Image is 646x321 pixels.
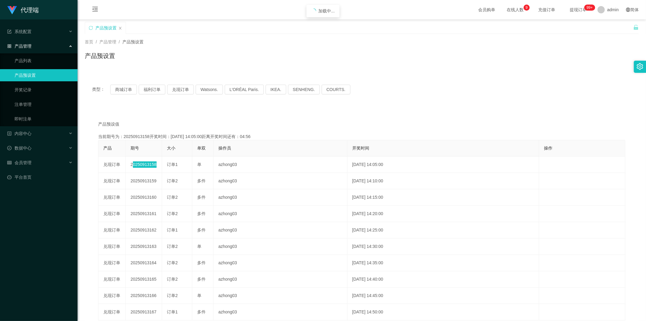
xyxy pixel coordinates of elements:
span: 单 [197,293,201,298]
i: icon: loading [311,8,316,13]
td: 20250913163 [126,238,162,255]
span: 单双 [197,146,206,150]
span: 多件 [197,260,206,265]
a: 产品列表 [15,55,73,67]
td: 兑现订单 [98,271,126,288]
i: 图标: check-circle-o [7,146,12,150]
span: 产品预设置 [122,39,144,44]
td: azhong03 [214,238,347,255]
span: 产品管理 [7,44,31,49]
td: azhong03 [214,173,347,189]
span: 操作 [544,146,552,150]
i: 图标: close [118,26,122,30]
td: 20250913164 [126,255,162,271]
span: 期号 [131,146,139,150]
span: 订单1 [167,162,178,167]
span: 多件 [197,178,206,183]
span: 在线人数 [504,8,527,12]
span: / [119,39,120,44]
td: 20250913158 [126,157,162,173]
span: 单 [197,244,201,249]
span: 多件 [197,309,206,314]
td: 兑现订单 [98,222,126,238]
span: / [96,39,97,44]
button: 商城订单 [110,85,137,94]
span: 订单2 [167,211,178,216]
i: 图标: sync [89,26,93,30]
p: 9 [526,5,528,11]
td: azhong03 [214,189,347,206]
button: L'ORÉAL Paris. [225,85,264,94]
img: logo.9652507e.png [7,6,17,15]
i: 图标: setting [637,63,643,70]
td: [DATE] 14:20:00 [347,206,539,222]
sup: 1185 [584,5,595,11]
span: 订单2 [167,260,178,265]
a: 产品预设置 [15,69,73,81]
span: 操作员 [218,146,231,150]
td: [DATE] 14:05:00 [347,157,539,173]
i: 图标: global [626,8,630,12]
span: 内容中心 [7,131,31,136]
sup: 9 [524,5,530,11]
td: 兑现订单 [98,206,126,222]
h1: 代理端 [21,0,39,20]
td: [DATE] 14:40:00 [347,271,539,288]
div: 产品预设置 [95,22,117,34]
span: 订单2 [167,195,178,200]
td: 兑现订单 [98,238,126,255]
span: 多件 [197,277,206,282]
i: 图标: menu-fold [85,0,105,20]
span: 多件 [197,211,206,216]
span: 订单1 [167,228,178,232]
span: 产品 [103,146,112,150]
button: IKEA. [266,85,286,94]
button: 福利订单 [139,85,165,94]
span: 首页 [85,39,93,44]
i: 图标: table [7,160,12,165]
span: 会员管理 [7,160,31,165]
span: 数据中心 [7,146,31,150]
div: 当前期号为：20250913158开奖时间：[DATE] 14:05:00距离开奖时间还有：04:56 [98,133,625,140]
span: 订单2 [167,244,178,249]
td: azhong03 [214,271,347,288]
td: azhong03 [214,288,347,304]
td: [DATE] 14:45:00 [347,288,539,304]
span: 类型： [92,85,110,94]
span: 提现订单 [567,8,590,12]
td: azhong03 [214,304,347,320]
span: 大小 [167,146,175,150]
td: azhong03 [214,222,347,238]
button: Watsons. [196,85,223,94]
button: SENHENG. [288,85,320,94]
td: [DATE] 14:25:00 [347,222,539,238]
td: 20250913160 [126,189,162,206]
a: 图标: dashboard平台首页 [7,171,73,183]
td: [DATE] 14:30:00 [347,238,539,255]
span: 加载中... [319,8,335,13]
td: 20250913161 [126,206,162,222]
i: 图标: appstore-o [7,44,12,48]
td: 20250913167 [126,304,162,320]
span: 多件 [197,195,206,200]
td: azhong03 [214,157,347,173]
button: 兑现订单 [167,85,194,94]
span: 订单1 [167,309,178,314]
i: 图标: form [7,29,12,34]
span: 产品管理 [99,39,116,44]
td: azhong03 [214,206,347,222]
td: 兑现订单 [98,304,126,320]
button: COURTS. [322,85,350,94]
span: 多件 [197,228,206,232]
td: [DATE] 14:35:00 [347,255,539,271]
span: 充值订单 [535,8,558,12]
a: 开奖记录 [15,84,73,96]
a: 即时注单 [15,113,73,125]
td: 兑现订单 [98,255,126,271]
i: 图标: profile [7,131,12,136]
td: 20250913162 [126,222,162,238]
span: 产品预设值 [98,121,119,127]
td: 兑现订单 [98,157,126,173]
td: 兑现订单 [98,288,126,304]
td: 20250913159 [126,173,162,189]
